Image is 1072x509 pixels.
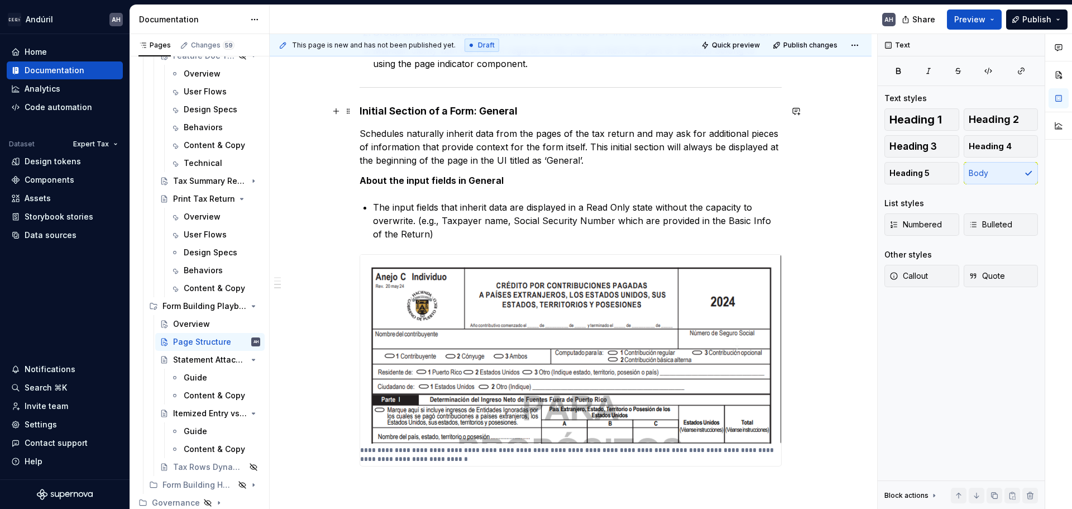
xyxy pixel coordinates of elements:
a: Itemized Entry vs Total Amount [155,405,265,422]
div: Other styles [884,249,932,260]
div: Block actions [884,488,939,503]
p: Schedules naturally inherit data from the pages of the tax return and may ask for additional piec... [360,127,782,167]
button: Heading 3 [884,135,959,158]
button: Contact support [7,434,123,452]
div: Form Building Handbook [162,479,234,491]
div: User Flows [184,86,227,97]
button: Publish [1006,9,1068,30]
div: Pages [138,41,171,50]
div: Form Building Playbook [162,301,247,312]
button: Expert Tax [68,136,123,152]
span: Draft [478,41,495,50]
a: Print Tax Return [155,190,265,208]
button: Share [896,9,942,30]
a: Invite team [7,397,123,415]
div: Contact support [25,437,88,449]
div: Itemized Entry vs Total Amount [173,408,247,419]
div: Home [25,46,47,58]
button: Publish changes [769,37,843,53]
div: AH [112,15,121,24]
a: Design tokens [7,153,123,170]
span: Heading 2 [969,114,1019,125]
a: Overview [155,315,265,333]
a: Content & Copy [166,136,265,154]
div: Notifications [25,364,75,375]
div: Storybook stories [25,211,93,222]
button: Preview [947,9,1002,30]
div: Form Building Handbook [145,476,265,494]
a: Guide [166,369,265,387]
a: Home [7,43,123,61]
div: Content & Copy [184,444,245,455]
div: Invite team [25,401,68,412]
button: Heading 5 [884,162,959,184]
div: Technical [184,158,222,169]
a: Overview [166,65,265,83]
button: Callout [884,265,959,287]
div: Components [25,174,74,185]
a: Behaviors [166,118,265,136]
span: Numbered [889,219,942,230]
strong: About the input fields in General [360,175,504,186]
span: Quote [969,270,1005,282]
span: Quick preview [712,41,760,50]
div: Design Specs [184,104,237,115]
div: User Flows [184,229,227,240]
a: Content & Copy [166,440,265,458]
a: Documentation [7,61,123,79]
div: Andúril [26,14,53,25]
a: Design Specs [166,244,265,261]
div: Search ⌘K [25,382,67,393]
span: Expert Tax [73,140,109,149]
div: Form Building Playbook [145,297,265,315]
a: Technical [166,154,265,172]
div: Guide [184,426,207,437]
div: Page Structure [173,336,231,348]
span: Share [912,14,935,25]
a: User Flows [166,83,265,101]
div: List styles [884,198,924,209]
div: Overview [184,68,221,79]
div: Dataset [9,140,35,149]
div: Text styles [884,93,927,104]
button: Search ⌘K [7,379,123,397]
h4: Initial Section of a Form: General [360,104,782,118]
div: Behaviors [184,265,223,276]
a: Settings [7,416,123,434]
span: Heading 5 [889,168,930,179]
div: Assets [25,193,51,204]
a: Analytics [7,80,123,98]
div: Settings [25,419,57,430]
div: Changes [191,41,234,50]
span: Callout [889,270,928,282]
div: Overview [184,211,221,222]
img: 45b99440-7765-47a7-b34d-5ed691bd4a00.png [360,255,781,444]
span: 59 [223,41,234,50]
button: Heading 2 [964,108,1038,131]
div: Guide [184,372,207,383]
button: Notifications [7,360,123,378]
div: Content & Copy [184,390,245,401]
a: Page StructureAH [155,333,265,351]
div: Code automation [25,102,92,113]
button: AndúrilAH [2,7,127,31]
div: Governance [152,497,200,508]
div: Tax Summary Report [173,175,247,187]
div: Design Specs [184,247,237,258]
span: Heading 3 [889,141,937,152]
a: Guide [166,422,265,440]
span: Bulleted [969,219,1012,230]
a: Statement Attached [155,351,265,369]
button: Quick preview [698,37,765,53]
div: Documentation [25,65,84,76]
svg: Supernova Logo [37,489,93,500]
div: Content & Copy [184,140,245,151]
span: This page is new and has not been published yet. [292,41,456,50]
span: Heading 4 [969,141,1012,152]
span: Publish changes [783,41,837,50]
a: Code automation [7,98,123,116]
a: Data sources [7,226,123,244]
a: Components [7,171,123,189]
p: Maintain clarity with the PDF in regards to the page content the part or sections belong to using... [373,44,782,70]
